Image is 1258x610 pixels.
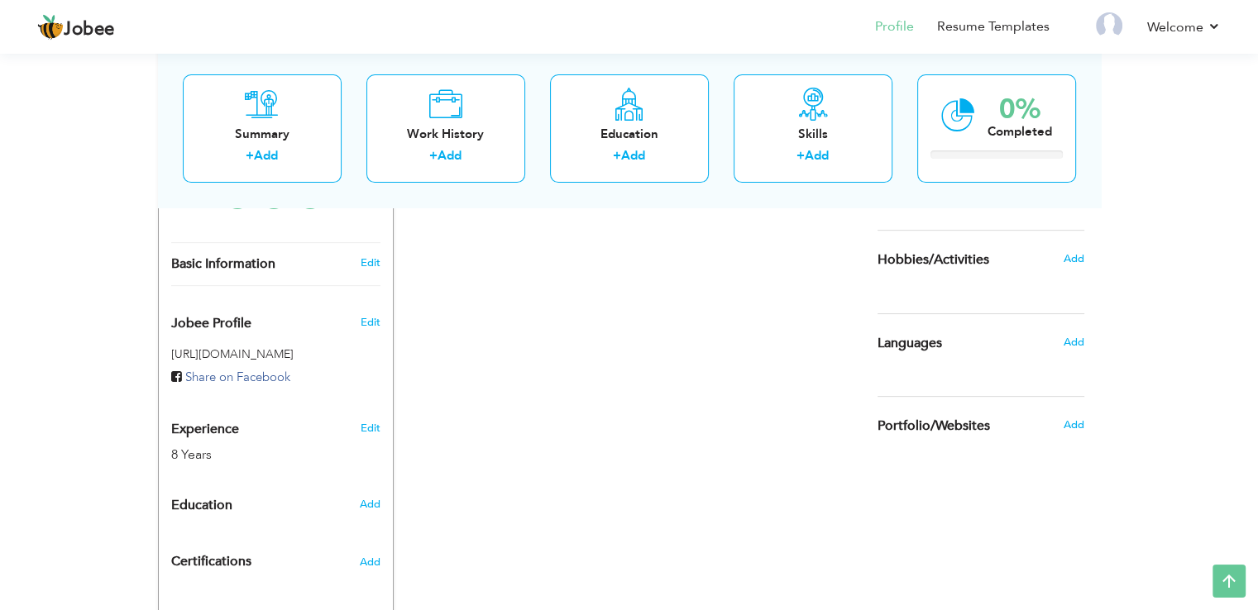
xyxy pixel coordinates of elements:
[429,148,438,165] label: +
[865,397,1097,455] div: Share your links of online work
[621,148,645,164] a: Add
[360,255,380,270] a: Edit
[171,348,380,360] h5: [URL][DOMAIN_NAME]
[196,126,328,143] div: Summary
[878,336,942,351] span: Languages
[438,148,462,164] a: Add
[1063,335,1083,350] span: Add
[1063,251,1083,266] span: Add
[1096,12,1122,39] img: Profile Img
[360,421,380,436] a: Edit
[796,148,805,165] label: +
[1147,17,1221,37] a: Welcome
[988,123,1052,141] div: Completed
[359,497,380,512] span: Add
[360,315,380,330] span: Edit
[171,317,251,331] span: Jobee Profile
[360,556,380,568] span: Add the certifications you’ve earned.
[747,126,879,143] div: Skills
[171,422,239,437] span: Experience
[563,126,696,143] div: Education
[171,498,232,513] span: Education
[380,126,512,143] div: Work History
[254,148,278,164] a: Add
[37,14,64,41] img: jobee.io
[171,488,380,522] div: Add your educational degree.
[613,148,621,165] label: +
[185,369,290,385] span: Share on Facebook
[988,96,1052,123] div: 0%
[64,21,115,39] span: Jobee
[805,148,829,164] a: Add
[171,552,251,570] span: Certifications
[1063,417,1083,432] span: Add
[878,253,989,268] span: Hobbies/Activities
[171,446,342,465] div: 8 Years
[878,419,990,434] span: Portfolio/Websites
[171,257,275,272] span: Basic Information
[878,313,1084,372] div: Show your familiar languages.
[875,17,914,36] a: Profile
[937,17,1050,36] a: Resume Templates
[246,148,254,165] label: +
[865,231,1097,288] div: Share some of your professional and personal interests.
[37,14,115,41] a: Jobee
[159,298,393,340] div: Enhance your career by creating a custom URL for your Jobee public profile.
